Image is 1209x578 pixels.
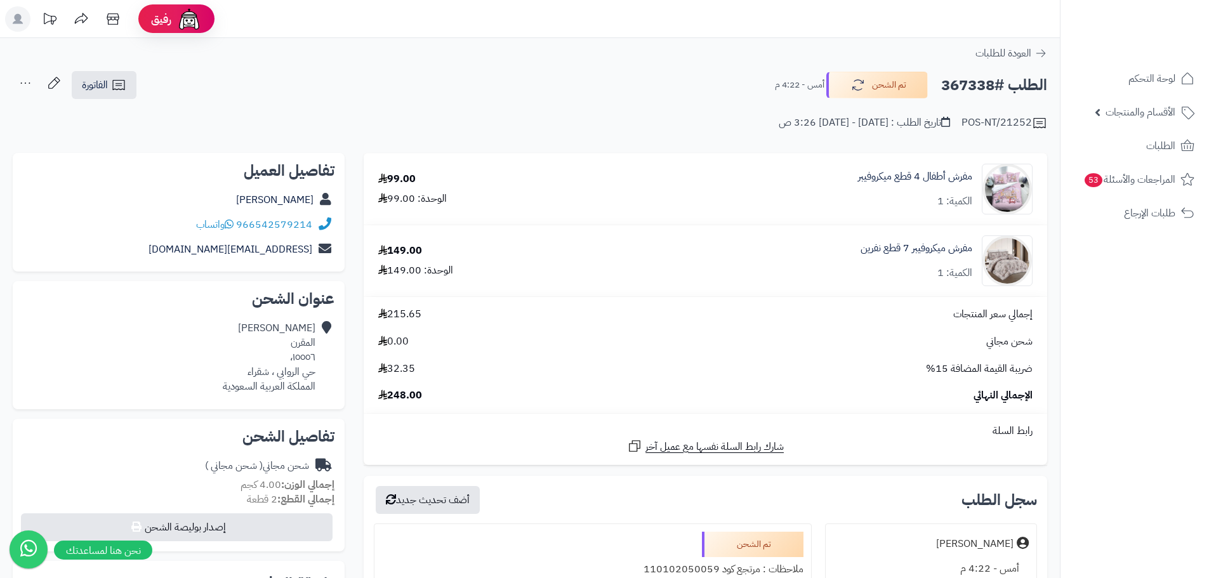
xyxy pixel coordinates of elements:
[1068,131,1201,161] a: الطلبات
[961,492,1037,508] h3: سجل الطلب
[645,440,784,454] span: شارك رابط السلة نفسها مع عميل آخر
[1068,164,1201,195] a: المراجعات والأسئلة53
[236,192,314,207] a: [PERSON_NAME]
[953,307,1033,322] span: إجمالي سعر المنتجات
[378,172,416,187] div: 99.00
[281,477,334,492] strong: إجمالي الوزن:
[627,438,784,454] a: شارك رابط السلة نفسها مع عميل آخر
[1146,137,1175,155] span: الطلبات
[378,362,415,376] span: 32.35
[205,459,309,473] div: شحن مجاني
[23,429,334,444] h2: تفاصيل الشحن
[937,266,972,280] div: الكمية: 1
[937,194,972,209] div: الكمية: 1
[982,235,1032,286] img: 1738755773-110202010759-90x90.jpg
[196,217,234,232] a: واتساب
[826,72,928,98] button: تم الشحن
[223,321,315,393] div: [PERSON_NAME] المقرن ١٥٥٥٦، حي الروابي ، شقراء المملكة العربية السعودية
[378,334,409,349] span: 0.00
[1085,173,1102,187] span: 53
[378,388,422,403] span: 248.00
[176,6,202,32] img: ai-face.png
[378,244,422,258] div: 149.00
[936,537,1014,551] div: [PERSON_NAME]
[975,46,1047,61] a: العودة للطلبات
[376,486,480,514] button: أضف تحديث جديد
[378,307,421,322] span: 215.65
[961,115,1047,131] div: POS-NT/21252
[378,192,447,206] div: الوحدة: 99.00
[1083,171,1175,188] span: المراجعات والأسئلة
[23,163,334,178] h2: تفاصيل العميل
[34,6,65,35] a: تحديثات المنصة
[1128,70,1175,88] span: لوحة التحكم
[1124,204,1175,222] span: طلبات الإرجاع
[1068,198,1201,228] a: طلبات الإرجاع
[247,492,334,507] small: 2 قطعة
[858,169,972,184] a: مفرش أطفال 4 قطع ميكروفيبر
[378,263,453,278] div: الوحدة: 149.00
[151,11,171,27] span: رفيق
[21,513,333,541] button: إصدار بوليصة الشحن
[205,458,263,473] span: ( شحن مجاني )
[72,71,136,99] a: الفاتورة
[1106,103,1175,121] span: الأقسام والمنتجات
[861,241,972,256] a: مفرش ميكروفيبر 7 قطع نفرين
[23,291,334,306] h2: عنوان الشحن
[149,242,312,257] a: [EMAIL_ADDRESS][DOMAIN_NAME]
[982,164,1032,214] img: 1736335008-110203010065-90x90.jpg
[975,46,1031,61] span: العودة للطلبات
[986,334,1033,349] span: شحن مجاني
[775,79,824,91] small: أمس - 4:22 م
[236,217,312,232] a: 966542579214
[1068,63,1201,94] a: لوحة التحكم
[82,77,108,93] span: الفاتورة
[974,388,1033,403] span: الإجمالي النهائي
[926,362,1033,376] span: ضريبة القيمة المضافة 15%
[941,72,1047,98] h2: الطلب #367338
[369,424,1042,438] div: رابط السلة
[779,115,950,130] div: تاريخ الطلب : [DATE] - [DATE] 3:26 ص
[277,492,334,507] strong: إجمالي القطع:
[241,477,334,492] small: 4.00 كجم
[702,532,803,557] div: تم الشحن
